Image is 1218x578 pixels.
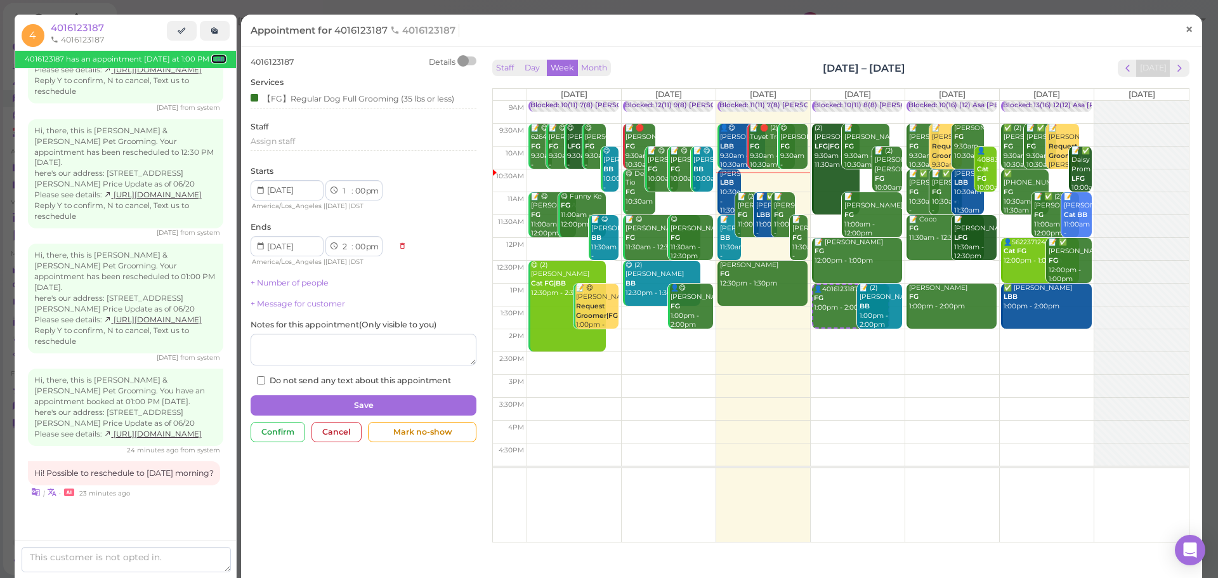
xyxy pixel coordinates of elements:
[737,192,759,248] div: 📝 (2) [PERSON_NAME] 11:00am - 12:00pm
[351,258,363,266] span: DST
[844,142,854,150] b: FG
[625,169,655,225] div: 😋 Delfin Tio 10:30am - 11:30am
[1177,15,1201,45] a: ×
[756,192,777,248] div: 📝 ✅ [PERSON_NAME] 11:00am - 12:00pm
[603,147,619,202] div: 😋 [PERSON_NAME] 10:00am - 11:00am
[325,258,347,266] span: [DATE]
[509,103,524,112] span: 9am
[932,142,978,160] b: Request Groomer|LFG
[498,218,524,226] span: 11:30am
[548,124,570,180] div: 📝 😋 [PERSON_NAME] 9:30am - 10:30am
[1185,20,1193,38] span: ×
[429,56,455,68] div: Details
[860,302,870,310] b: BB
[1048,124,1078,189] div: 📝 [PERSON_NAME] [PERSON_NAME] 9:30am - 10:30am
[648,165,657,173] b: FG
[814,238,902,266] div: 📝 [PERSON_NAME] 12:00pm - 1:00pm
[875,174,884,183] b: FG
[1004,247,1026,255] b: Cat FG
[28,244,223,353] div: Hi, there, this is [PERSON_NAME] & [PERSON_NAME] Pet Grooming. Your appointment has been reschedu...
[1118,60,1137,77] button: prev
[531,142,540,150] b: FG
[499,126,524,135] span: 9:30am
[28,119,223,229] div: Hi, there, this is [PERSON_NAME] & [PERSON_NAME] Pet Grooming. Your appointment has been reschedu...
[1003,124,1033,170] div: ✅ (2) [PERSON_NAME] 9:30am - 10:30am
[720,270,730,278] b: FG
[953,215,997,261] div: 📝 [PERSON_NAME] 11:30am - 12:30pm
[813,285,888,313] div: 👤4016123187 1:00pm - 2:00pm
[576,302,618,320] b: Request Groomer|FG
[1004,292,1018,301] b: LBB
[51,22,104,34] a: 4016123187
[497,263,524,272] span: 12:30pm
[844,89,871,99] span: [DATE]
[157,103,180,112] span: 10/04/2025 02:22pm
[180,446,220,454] span: from system
[561,89,587,99] span: [DATE]
[1033,89,1060,99] span: [DATE]
[1003,284,1091,312] div: ✅ [PERSON_NAME] 1:00pm - 2:00pm
[180,228,220,237] span: from system
[530,101,706,110] div: Blocked: 10(11) 7(8) [PERSON_NAME] • Appointment
[79,489,130,497] span: 10/08/2025 10:11am
[251,422,305,442] div: Confirm
[251,24,459,37] div: Appointment for
[625,261,700,298] div: 😋 (2) [PERSON_NAME] 12:30pm - 1:30pm
[780,142,790,150] b: FG
[954,233,967,242] b: LFG
[720,142,734,150] b: LBB
[251,57,294,67] span: 4016123187
[756,211,770,219] b: LBB
[1175,535,1205,565] div: Open Intercom Messenger
[953,124,984,161] div: [PERSON_NAME] 9:30am - 10:30am
[499,355,524,363] span: 2:30pm
[844,124,889,170] div: 📝 [PERSON_NAME] 9:30am - 10:30am
[368,422,476,442] div: Mark no-show
[499,446,524,454] span: 4:30pm
[251,395,476,416] button: Save
[567,142,580,150] b: LFG
[719,124,765,170] div: 👤😋 [PERSON_NAME] 9:30am - 10:30am
[104,315,202,324] a: [URL][DOMAIN_NAME]
[251,166,273,177] label: Starts
[908,124,939,170] div: 📝 [PERSON_NAME] 9:30am - 10:30am
[954,178,968,187] b: LBB
[647,147,678,202] div: 📝 😋 (3) [PERSON_NAME] 10:00am - 11:00am
[625,124,655,170] div: 📝 🛑 [PERSON_NAME] 9:30am - 10:30am
[939,89,966,99] span: [DATE]
[180,103,220,112] span: from system
[1129,89,1155,99] span: [DATE]
[750,142,759,150] b: FG
[577,60,611,77] button: Month
[874,147,902,212] div: 📝 (2) [PERSON_NAME] [PERSON_NAME] 10:00am - 11:00am
[104,190,202,199] a: [URL][DOMAIN_NAME]
[815,142,839,150] b: LFG|FG
[510,286,524,294] span: 1pm
[531,211,540,219] b: FG
[509,378,524,386] span: 3pm
[844,211,854,219] b: FG
[931,124,962,180] div: 📝 [PERSON_NAME] 9:30am - 10:30am
[251,319,436,331] label: Notes for this appointment ( Only visible to you )
[104,65,202,74] a: [URL][DOMAIN_NAME]
[909,224,919,232] b: FG
[251,256,392,268] div: | |
[774,211,783,219] b: FG
[585,142,594,150] b: FG
[909,188,919,196] b: FG
[334,24,390,36] span: 4016123187
[28,461,220,485] div: Hi! Possible to reschedule to [DATE] morning?
[25,55,211,63] span: 4016123187 has an appointment [DATE] at 1:00 PM
[1026,124,1056,170] div: 📝 ✅ (2) [PERSON_NAME] 9:30am - 10:30am
[625,188,635,196] b: FG
[720,178,734,187] b: LBB
[976,147,997,212] div: 👤4088357929 10:00am - 11:00am
[252,258,322,266] span: America/Los_Angeles
[738,211,747,219] b: FG
[591,215,619,271] div: 📝 😋 [PERSON_NAME] 11:30am - 12:30pm
[496,172,524,180] span: 10:30am
[22,24,44,47] span: 4
[773,192,795,248] div: 📝 [PERSON_NAME] 11:00am - 12:00pm
[814,294,823,302] b: FG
